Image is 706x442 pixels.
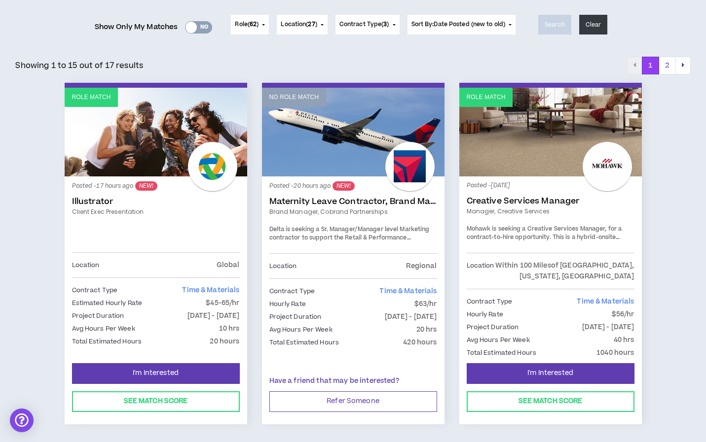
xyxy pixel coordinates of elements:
p: Global [217,260,240,271]
p: [DATE] - [DATE] [385,311,437,322]
button: Location(27) [277,15,327,34]
a: Illustrator [72,197,240,206]
a: No Role Match [262,88,445,176]
button: Clear [579,15,608,34]
button: Role(62) [231,15,269,34]
span: Time & Materials [379,286,437,296]
a: Creative Services Manager [467,196,634,206]
span: Sort By: Date Posted (new to old) [411,20,506,29]
span: 27 [308,20,315,29]
p: 10 hrs [219,323,240,334]
span: Location ( ) [281,20,317,29]
span: Role ( ) [235,20,259,29]
p: 420 hours [403,337,437,348]
button: Contract Type(3) [335,15,400,34]
p: Contract Type [467,296,513,307]
button: 1 [642,57,659,74]
p: Avg Hours Per Week [72,323,135,334]
p: Avg Hours Per Week [269,324,333,335]
p: Role Match [72,93,111,102]
button: I'm Interested [72,363,240,384]
p: $63/hr [414,299,437,309]
p: [DATE] - [DATE] [582,322,634,333]
button: Search [538,15,571,34]
button: 2 [659,57,676,74]
p: Project Duration [467,322,519,333]
p: Location [269,261,297,272]
p: Project Duration [72,310,124,321]
span: Mohawk is seeking a Creative Services Manager, for a contract-to-hire opportunity. This is a hybr... [467,225,624,259]
p: Showing 1 to 15 out of 17 results [15,60,143,71]
p: Posted - [DATE] [467,181,634,190]
p: Within 100 Miles of [GEOGRAPHIC_DATA], [US_STATE], [GEOGRAPHIC_DATA] [494,260,634,282]
button: I'm Interested [467,363,634,384]
p: [DATE] - [DATE] [187,310,240,321]
p: Location [467,260,494,282]
a: Role Match [459,88,642,176]
p: 20 hrs [416,324,437,335]
p: Contract Type [269,286,315,297]
p: Role Match [467,93,506,102]
a: Client Exec Presentation [72,207,240,216]
p: Hourly Rate [269,299,306,309]
p: Regional [406,261,437,272]
p: Contract Type [72,285,118,296]
a: Manager, Creative Services [467,207,634,216]
p: Avg Hours Per Week [467,335,530,345]
span: I'm Interested [133,369,179,378]
span: Time & Materials [577,297,634,306]
sup: NEW! [135,181,157,191]
p: Project Duration [269,311,322,322]
p: Total Estimated Hours [467,347,537,358]
div: Open Intercom Messenger [10,408,34,432]
a: Maternity Leave Contractor, Brand Marketing Manager (Cobrand Partnerships) [269,197,437,206]
span: 62 [250,20,257,29]
p: $45-65/hr [206,298,239,308]
p: Total Estimated Hours [269,337,339,348]
p: Total Estimated Hours [72,336,142,347]
p: 40 hrs [614,335,634,345]
span: Delta is seeking a Sr. Manager/Manager level Marketing contractor to support the Retail & Perform... [269,225,430,260]
span: Show Only My Matches [95,20,178,34]
p: No Role Match [269,93,319,102]
span: I'm Interested [527,369,573,378]
button: Sort By:Date Posted (new to old) [408,15,516,34]
p: Posted - 17 hours ago [72,181,240,191]
p: Hourly Rate [467,309,503,320]
p: 1040 hours [596,347,634,358]
p: Have a friend that may be interested? [269,376,437,386]
button: Refer Someone [269,391,437,412]
span: Contract Type ( ) [339,20,389,29]
p: 20 hours [210,336,239,347]
a: Role Match [65,88,247,176]
sup: NEW! [333,181,355,191]
button: See Match Score [467,391,634,412]
p: Location [72,260,100,271]
span: Time & Materials [182,285,239,295]
p: Posted - 20 hours ago [269,181,437,191]
a: Brand Manager, Cobrand Partnerships [269,207,437,216]
p: $56/hr [612,309,634,320]
button: See Match Score [72,391,240,412]
span: 3 [383,20,387,29]
p: Estimated Hourly Rate [72,298,143,308]
nav: pagination [627,57,691,74]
